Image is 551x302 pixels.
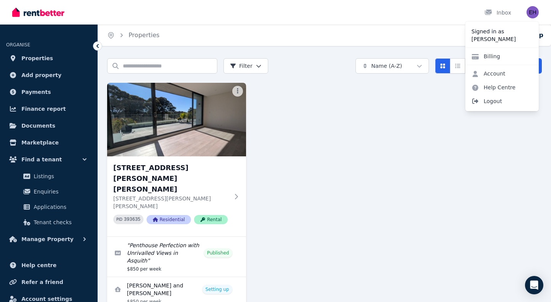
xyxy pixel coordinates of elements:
[34,187,85,196] span: Enquiries
[6,67,91,83] a: Add property
[113,162,229,195] h3: [STREET_ADDRESS][PERSON_NAME][PERSON_NAME]
[21,235,73,244] span: Manage Property
[371,62,402,70] span: Name (A-Z)
[6,118,91,133] a: Documents
[484,9,511,16] div: Inbox
[21,155,62,164] span: Find a tenant
[232,86,243,97] button: More options
[107,237,246,277] a: Edit listing: Penthouse Perfection with Unrivalled Views in Asquith
[6,101,91,117] a: Finance report
[450,58,465,74] button: Compact list view
[124,217,140,222] code: 393635
[6,135,91,150] a: Marketplace
[34,172,85,181] span: Listings
[107,83,246,156] img: 1a Mills Ave, Asquith
[6,84,91,100] a: Payments
[113,195,229,210] p: [STREET_ADDRESS][PERSON_NAME][PERSON_NAME]
[527,6,539,18] img: Ed Harris
[21,121,55,130] span: Documents
[12,7,64,18] img: RentBetter
[465,49,506,63] a: Billing
[465,94,539,108] span: Logout
[525,276,543,294] div: Open Intercom Messenger
[194,215,228,224] span: Rental
[471,28,533,35] p: Signed in as
[9,184,88,199] a: Enquiries
[9,215,88,230] a: Tenant checks
[465,67,512,80] a: Account
[9,199,88,215] a: Applications
[129,31,160,39] a: Properties
[21,138,59,147] span: Marketplace
[116,217,122,222] small: PID
[6,42,30,48] span: ORGANISE
[21,261,57,270] span: Help centre
[21,87,51,97] span: Payments
[34,202,85,212] span: Applications
[9,169,88,184] a: Listings
[223,58,268,74] button: Filter
[435,58,450,74] button: Card view
[471,35,533,43] p: [PERSON_NAME]
[6,231,91,247] button: Manage Property
[6,152,91,167] button: Find a tenant
[34,218,85,227] span: Tenant checks
[21,54,53,63] span: Properties
[21,71,62,80] span: Add property
[147,215,191,224] span: Residential
[107,83,246,236] a: 1a Mills Ave, Asquith[STREET_ADDRESS][PERSON_NAME][PERSON_NAME][STREET_ADDRESS][PERSON_NAME][PERS...
[355,58,429,74] button: Name (A-Z)
[21,277,63,287] span: Refer a friend
[6,51,91,66] a: Properties
[6,274,91,290] a: Refer a friend
[230,62,253,70] span: Filter
[6,258,91,273] a: Help centre
[435,58,480,74] div: View options
[465,80,522,94] a: Help Centre
[21,104,66,113] span: Finance report
[98,25,169,46] nav: Breadcrumb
